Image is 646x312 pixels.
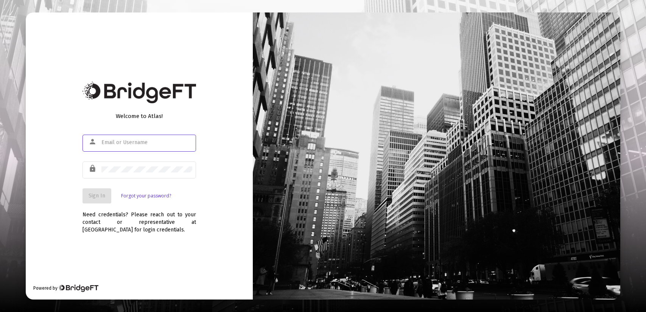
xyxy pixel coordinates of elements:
img: Bridge Financial Technology Logo [58,284,98,292]
div: Need credentials? Please reach out to your contact or representative at [GEOGRAPHIC_DATA] for log... [83,203,196,234]
button: Sign In [83,188,111,203]
mat-icon: lock [89,164,98,173]
input: Email or Username [101,140,192,146]
div: Powered by [33,284,98,292]
img: Bridge Financial Technology Logo [83,82,196,103]
mat-icon: person [89,137,98,146]
a: Forgot your password? [121,192,171,200]
span: Sign In [89,192,105,199]
div: Welcome to Atlas! [83,112,196,120]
